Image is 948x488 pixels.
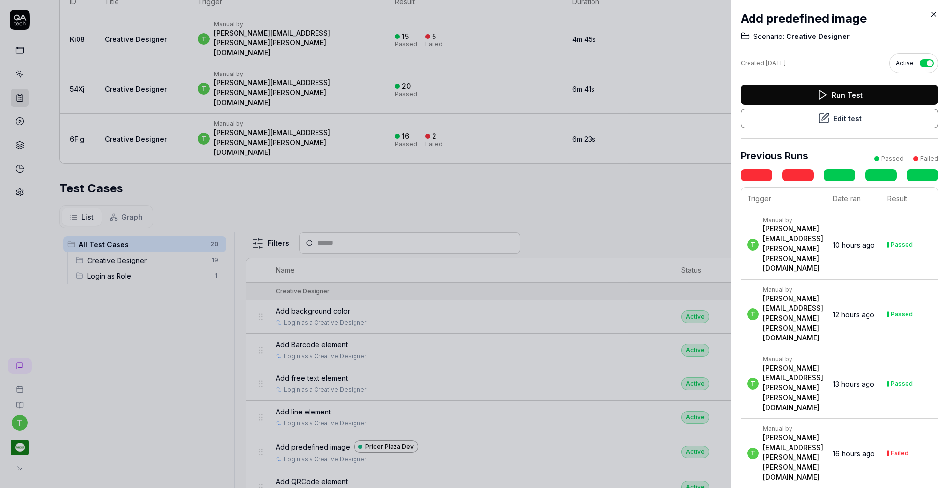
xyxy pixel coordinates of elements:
h2: Add predefined image [741,10,938,28]
div: Manual by [763,286,823,294]
div: [PERSON_NAME][EMAIL_ADDRESS][PERSON_NAME][PERSON_NAME][DOMAIN_NAME] [763,363,823,413]
time: 12 hours ago [833,310,874,319]
div: Passed [891,311,913,317]
span: t [747,239,759,251]
span: t [747,448,759,459]
h3: Previous Runs [741,149,808,163]
button: Edit test [741,109,938,128]
div: Failed [891,450,908,456]
div: Passed [881,154,904,163]
div: Manual by [763,216,823,224]
div: Failed [920,154,938,163]
div: Passed [891,242,913,248]
div: [PERSON_NAME][EMAIL_ADDRESS][PERSON_NAME][PERSON_NAME][DOMAIN_NAME] [763,433,823,482]
span: t [747,378,759,390]
span: Creative Designer [784,32,850,41]
div: [PERSON_NAME][EMAIL_ADDRESS][PERSON_NAME][PERSON_NAME][DOMAIN_NAME] [763,294,823,343]
span: Active [896,59,914,68]
div: Created [741,59,786,68]
div: Passed [891,381,913,387]
th: Result [881,188,938,210]
time: 13 hours ago [833,380,874,388]
span: t [747,308,759,320]
time: 10 hours ago [833,241,875,249]
span: Scenario: [753,32,784,41]
time: [DATE] [766,59,786,67]
div: Manual by [763,425,823,433]
th: Date ran [827,188,881,210]
th: Trigger [741,188,827,210]
button: Run Test [741,85,938,105]
div: Manual by [763,355,823,363]
time: 16 hours ago [833,450,875,458]
div: [PERSON_NAME][EMAIL_ADDRESS][PERSON_NAME][PERSON_NAME][DOMAIN_NAME] [763,224,823,273]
